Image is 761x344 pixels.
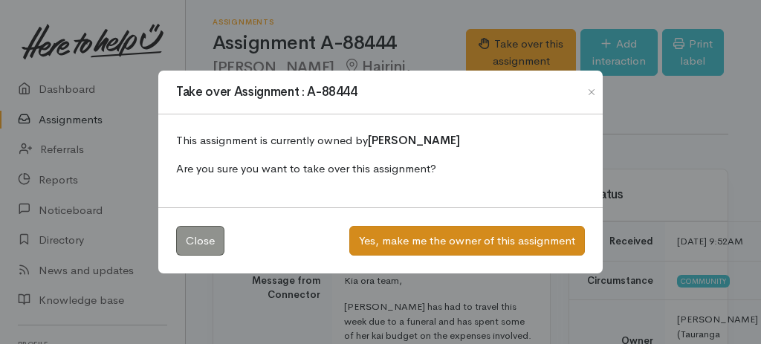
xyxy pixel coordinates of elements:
p: Are you sure you want to take over this assignment? [176,160,585,178]
button: Close [580,83,603,101]
p: This assignment is currently owned by [176,132,585,149]
b: [PERSON_NAME] [368,133,460,147]
button: Yes, make me the owner of this assignment [349,226,585,256]
button: Close [176,226,224,256]
h1: Take over Assignment : A-88444 [176,82,357,102]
